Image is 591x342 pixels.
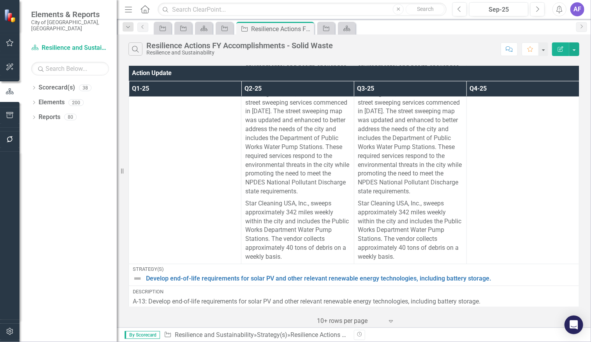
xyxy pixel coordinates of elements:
[31,10,109,19] span: Elements & Reports
[358,36,463,198] p: The City has contracted street sweeping services with Star Cleaning USA, Inc., in response to the...
[469,2,528,16] button: Sep-25
[570,2,584,16] button: AF
[245,198,350,261] p: Star Cleaning USA, Inc., sweeps approximately 342 miles weekly within the city and includes the P...
[466,33,579,264] td: Double-Click to Edit
[69,99,84,106] div: 200
[129,264,579,286] td: Double-Click to Edit Right Click for Context Menu
[64,114,77,121] div: 80
[175,331,254,338] a: Resilience and Sustainability
[158,3,447,16] input: Search ClearPoint...
[133,288,575,295] div: Description
[257,331,287,338] a: Strategy(s)
[39,113,60,122] a: Reports
[133,298,480,305] span: A-13: Develop end-of-life requirements for solar PV and other relevant renewable energy technolog...
[406,4,445,15] button: Search
[133,274,142,283] img: Not Defined
[472,5,526,14] div: Sep-25
[133,267,575,272] div: Strategy(s)
[39,83,75,92] a: Scorecard(s)
[164,331,348,340] div: » »
[146,41,333,50] div: Resilience Actions FY Accomplishments - Solid Waste
[358,198,463,261] p: Star Cleaning USA, Inc., sweeps approximately 342 miles weekly within the city and includes the P...
[129,286,579,309] td: Double-Click to Edit
[79,84,91,91] div: 38
[146,275,575,282] a: Develop end-of-life requirements for solar PV and other relevant renewable energy technologies, i...
[4,9,18,22] img: ClearPoint Strategy
[354,33,466,264] td: Double-Click to Edit
[146,50,333,56] div: Resilience and Sustainability
[417,6,434,12] span: Search
[251,24,312,34] div: Resilience Actions FY Accomplishments - Solid Waste
[39,98,65,107] a: Elements
[565,316,583,334] div: Open Intercom Messenger
[290,331,438,338] div: Resilience Actions FY Accomplishments - Solid Waste
[31,62,109,75] input: Search Below...
[31,44,109,53] a: Resilience and Sustainability
[245,36,350,198] p: The City has contracted street sweeping services with Star Cleaning USA, Inc., in response to the...
[31,19,109,32] small: City of [GEOGRAPHIC_DATA], [GEOGRAPHIC_DATA]
[125,331,160,339] span: By Scorecard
